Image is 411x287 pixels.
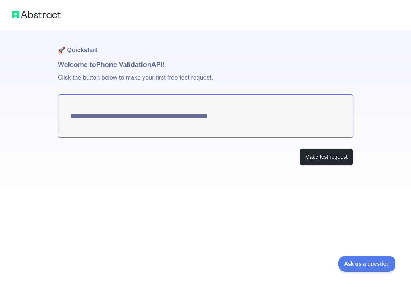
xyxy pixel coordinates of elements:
[338,256,396,272] iframe: Toggle Customer Support
[58,30,353,59] h1: 🚀 Quickstart
[58,70,353,94] p: Click the button below to make your first free test request.
[300,148,353,166] button: Make test request
[58,59,353,70] h1: Welcome to Phone Validation API!
[12,9,61,20] img: Abstract logo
